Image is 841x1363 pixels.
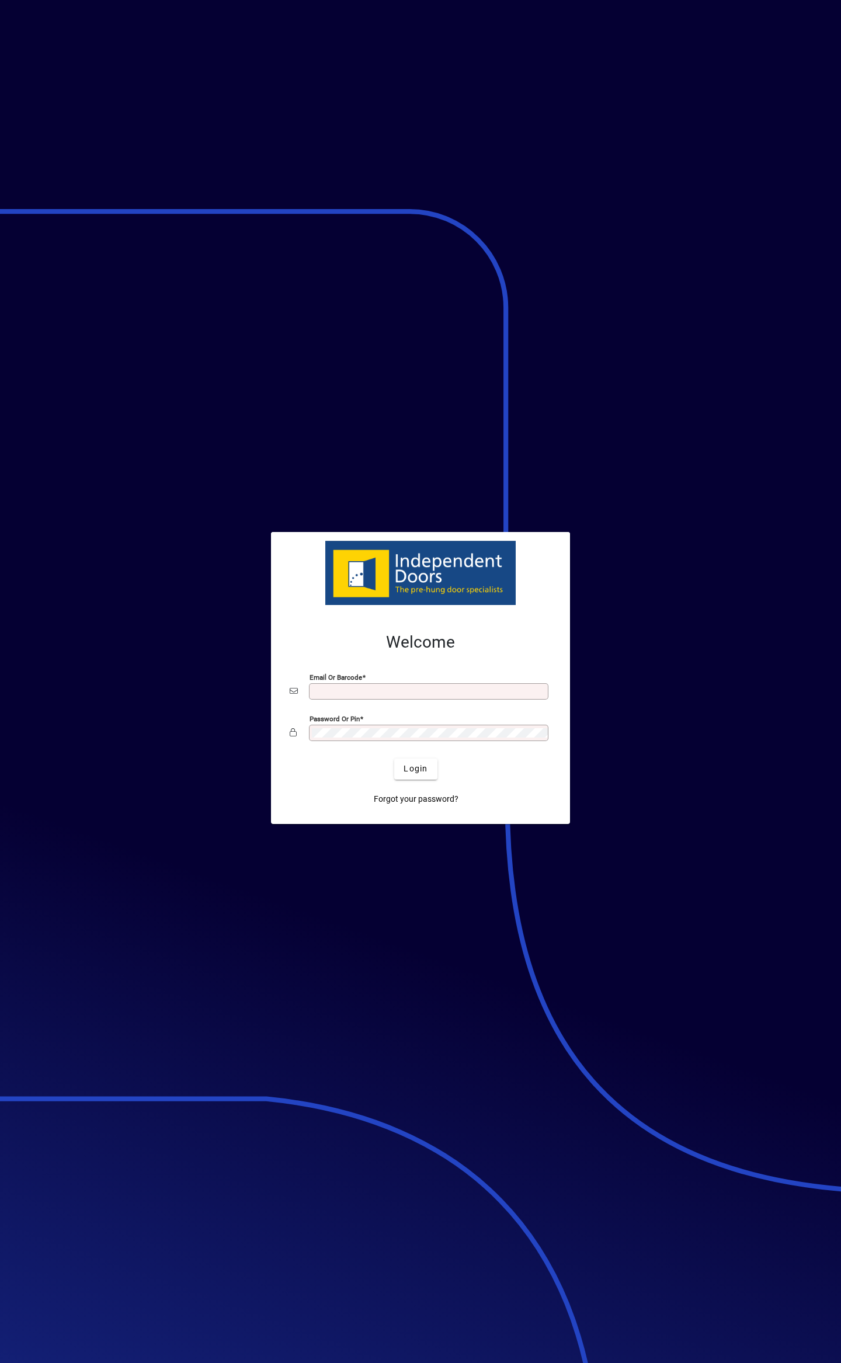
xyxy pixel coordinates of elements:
[404,763,428,775] span: Login
[310,673,362,681] mat-label: Email or Barcode
[369,789,463,810] a: Forgot your password?
[310,714,360,722] mat-label: Password or Pin
[374,793,458,805] span: Forgot your password?
[394,759,437,780] button: Login
[290,632,551,652] h2: Welcome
